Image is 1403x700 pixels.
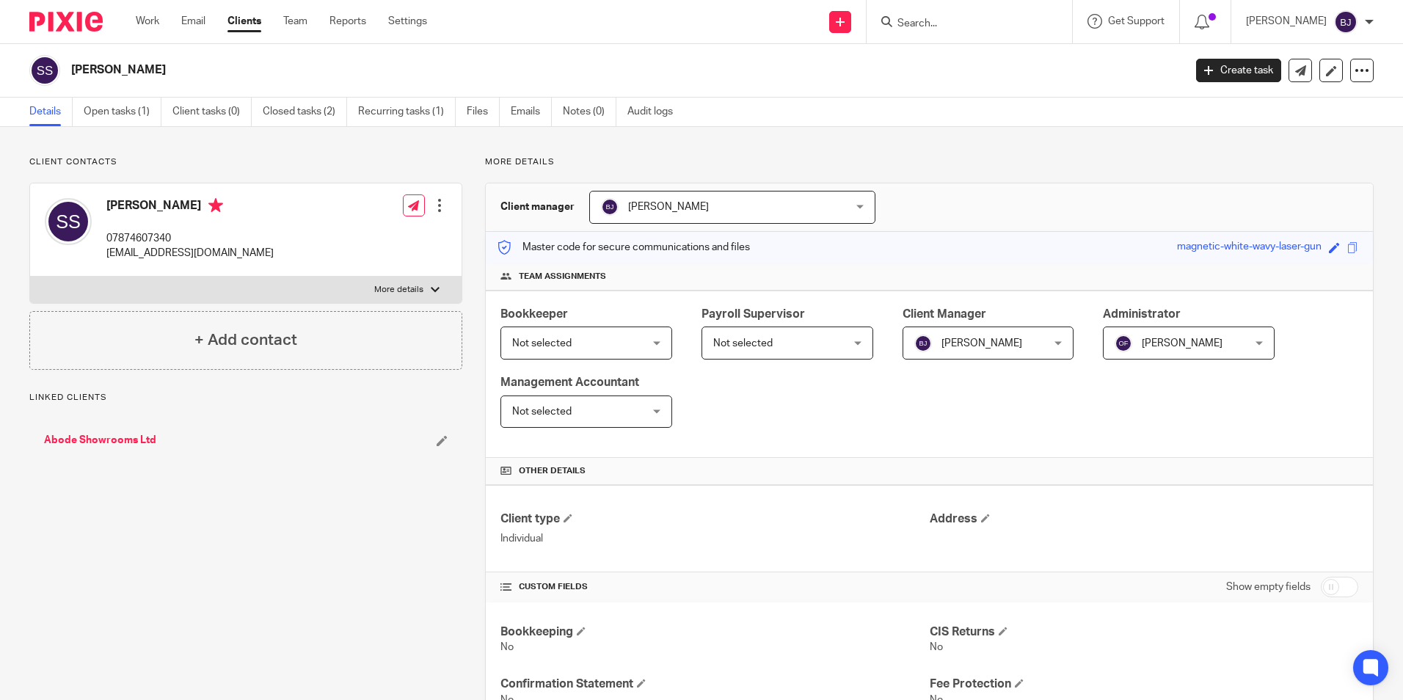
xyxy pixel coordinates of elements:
[485,156,1374,168] p: More details
[500,642,514,652] span: No
[388,14,427,29] a: Settings
[512,338,572,349] span: Not selected
[500,308,568,320] span: Bookkeeper
[45,198,92,245] img: svg%3E
[500,581,929,593] h4: CUSTOM FIELDS
[628,202,709,212] span: [PERSON_NAME]
[701,308,805,320] span: Payroll Supervisor
[1246,14,1327,29] p: [PERSON_NAME]
[194,329,297,351] h4: + Add contact
[1115,335,1132,352] img: svg%3E
[903,308,986,320] span: Client Manager
[29,98,73,126] a: Details
[627,98,684,126] a: Audit logs
[84,98,161,126] a: Open tasks (1)
[283,14,307,29] a: Team
[519,465,586,477] span: Other details
[227,14,261,29] a: Clients
[500,376,639,388] span: Management Accountant
[500,624,929,640] h4: Bookkeeping
[263,98,347,126] a: Closed tasks (2)
[500,677,929,692] h4: Confirmation Statement
[71,62,953,78] h2: [PERSON_NAME]
[172,98,252,126] a: Client tasks (0)
[29,12,103,32] img: Pixie
[467,98,500,126] a: Files
[44,433,156,448] a: Abode Showrooms Ltd
[500,200,575,214] h3: Client manager
[500,531,929,546] p: Individual
[914,335,932,352] img: svg%3E
[511,98,552,126] a: Emails
[930,624,1358,640] h4: CIS Returns
[930,642,943,652] span: No
[930,677,1358,692] h4: Fee Protection
[1108,16,1165,26] span: Get Support
[1177,239,1322,256] div: magnetic-white-wavy-laser-gun
[500,511,929,527] h4: Client type
[29,392,462,404] p: Linked clients
[329,14,366,29] a: Reports
[106,231,274,246] p: 07874607340
[497,240,750,255] p: Master code for secure communications and files
[136,14,159,29] a: Work
[1226,580,1311,594] label: Show empty fields
[106,246,274,260] p: [EMAIL_ADDRESS][DOMAIN_NAME]
[1196,59,1281,82] a: Create task
[563,98,616,126] a: Notes (0)
[106,198,274,216] h4: [PERSON_NAME]
[896,18,1028,31] input: Search
[512,406,572,417] span: Not selected
[29,156,462,168] p: Client contacts
[941,338,1022,349] span: [PERSON_NAME]
[374,284,423,296] p: More details
[1334,10,1358,34] img: svg%3E
[1142,338,1222,349] span: [PERSON_NAME]
[181,14,205,29] a: Email
[930,511,1358,527] h4: Address
[208,198,223,213] i: Primary
[601,198,619,216] img: svg%3E
[519,271,606,282] span: Team assignments
[358,98,456,126] a: Recurring tasks (1)
[29,55,60,86] img: svg%3E
[713,338,773,349] span: Not selected
[1103,308,1181,320] span: Administrator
